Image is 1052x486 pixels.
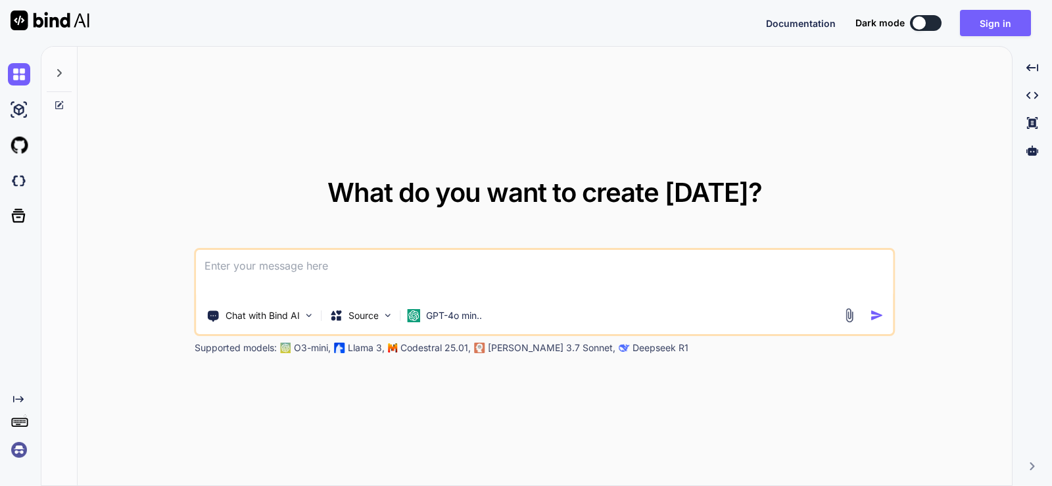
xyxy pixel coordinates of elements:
p: Chat with Bind AI [226,309,300,322]
img: Pick Tools [304,310,315,321]
p: [PERSON_NAME] 3.7 Sonnet, [488,341,615,354]
span: Documentation [766,18,836,29]
img: signin [8,439,30,461]
p: Llama 3, [348,341,385,354]
button: Documentation [766,16,836,30]
button: Sign in [960,10,1031,36]
img: claude [475,343,485,353]
img: Mistral-AI [389,343,398,352]
img: icon [870,308,884,322]
img: darkCloudIdeIcon [8,170,30,192]
p: Codestral 25.01, [400,341,471,354]
img: claude [619,343,630,353]
img: githubLight [8,134,30,157]
p: Supported models: [195,341,277,354]
span: What do you want to create [DATE]? [327,176,762,208]
img: GPT-4o mini [408,309,421,322]
p: O3-mini, [294,341,331,354]
img: attachment [842,308,857,323]
p: Deepseek R1 [633,341,688,354]
img: ai-studio [8,99,30,121]
img: Llama2 [335,343,345,353]
img: chat [8,63,30,85]
span: Dark mode [855,16,905,30]
img: GPT-4 [281,343,291,353]
img: Bind AI [11,11,89,30]
p: GPT-4o min.. [426,309,482,322]
p: Source [348,309,379,322]
img: Pick Models [383,310,394,321]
